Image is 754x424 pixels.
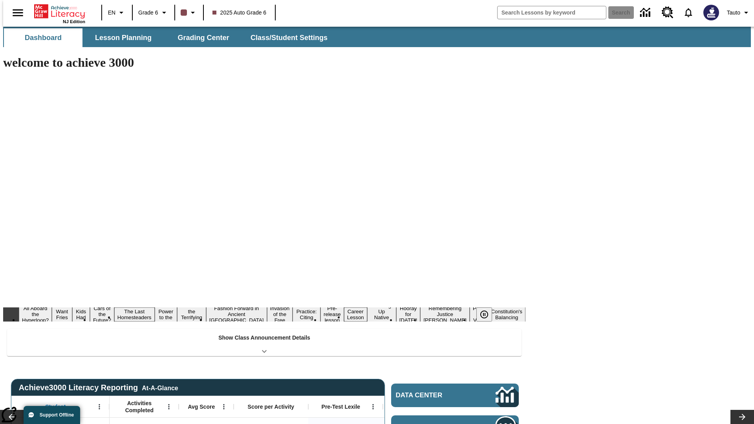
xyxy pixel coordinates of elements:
span: Pre-Test Lexile [322,403,361,410]
div: SubNavbar [3,28,335,47]
img: Avatar [703,5,719,20]
button: Class color is dark brown. Change class color [178,5,201,20]
button: Open side menu [6,1,29,24]
span: Grade 6 [138,9,158,17]
button: Lesson carousel, Next [730,410,754,424]
a: Data Center [635,2,657,24]
button: Lesson Planning [84,28,163,47]
button: Grading Center [164,28,243,47]
button: Slide 17 The Constitution's Balancing Act [488,302,525,327]
a: Data Center [391,384,519,407]
button: Slide 6 Solar Power to the People [155,302,178,327]
button: Language: EN, Select a language [104,5,130,20]
span: Activities Completed [113,400,165,414]
span: Data Center [396,391,469,399]
span: Score per Activity [248,403,295,410]
span: NJ Edition [63,19,85,24]
div: SubNavbar [3,27,751,47]
button: Class/Student Settings [244,28,334,47]
button: Slide 16 Point of View [470,304,488,324]
button: Slide 4 Cars of the Future? [90,304,114,324]
button: Slide 3 Dirty Jobs Kids Had To Do [72,296,90,333]
a: Resource Center, Will open in new tab [657,2,678,23]
button: Grade: Grade 6, Select a grade [135,5,172,20]
a: Notifications [678,2,699,23]
button: Slide 5 The Last Homesteaders [114,307,155,322]
button: Open Menu [163,401,175,413]
button: Slide 9 The Invasion of the Free CD [267,298,293,330]
button: Slide 2 Do You Want Fries With That? [52,296,72,333]
div: Show Class Announcement Details [7,329,522,356]
span: EN [108,9,115,17]
button: Open Menu [367,401,379,413]
button: Slide 7 Attack of the Terrifying Tomatoes [177,302,206,327]
a: Home [34,4,85,19]
p: Show Class Announcement Details [218,334,310,342]
button: Open Menu [218,401,230,413]
span: 2025 Auto Grade 6 [212,9,267,17]
button: Profile/Settings [724,5,754,20]
span: Student [45,403,66,410]
div: At-A-Glance [142,383,178,392]
button: Slide 1 All Aboard the Hyperloop? [19,304,52,324]
button: Slide 12 Career Lesson [344,307,367,322]
button: Open Menu [93,401,105,413]
button: Dashboard [4,28,82,47]
button: Slide 14 Hooray for Constitution Day! [396,304,421,324]
span: Avg Score [188,403,215,410]
button: Slide 15 Remembering Justice O'Connor [420,304,470,324]
span: Tauto [727,9,740,17]
button: Slide 8 Fashion Forward in Ancient Rome [206,304,267,324]
button: Select a new avatar [699,2,724,23]
input: search field [498,6,606,19]
button: Slide 13 Cooking Up Native Traditions [367,302,396,327]
h1: welcome to achieve 3000 [3,55,525,70]
div: Home [34,3,85,24]
button: Support Offline [24,406,80,424]
button: Slide 11 Pre-release lesson [320,304,344,324]
div: Pause [476,307,500,322]
button: Pause [476,307,492,322]
span: Achieve3000 Literacy Reporting [19,383,178,392]
button: Slide 10 Mixed Practice: Citing Evidence [293,302,320,327]
span: Support Offline [40,412,74,418]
